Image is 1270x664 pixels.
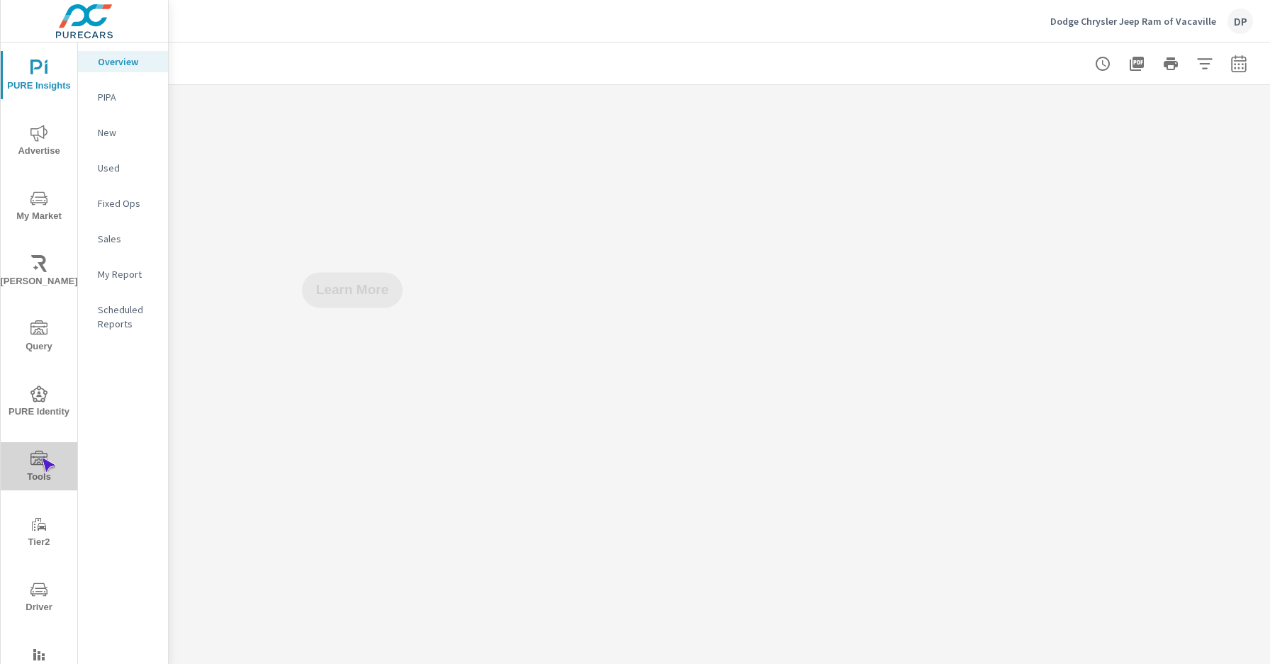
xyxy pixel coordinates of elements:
[98,125,157,140] p: New
[1227,9,1253,34] div: DP
[5,190,73,225] span: My Market
[98,303,157,331] p: Scheduled Reports
[5,516,73,551] span: Tier2
[5,581,73,616] span: Driver
[1191,50,1219,78] button: Apply Filters
[78,193,168,214] div: Fixed Ops
[78,299,168,334] div: Scheduled Reports
[5,255,73,290] span: [PERSON_NAME]
[5,125,73,159] span: Advertise
[5,451,73,485] span: Tools
[98,161,157,175] p: Used
[5,60,73,94] span: PURE Insights
[78,86,168,108] div: PIPA
[78,228,168,249] div: Sales
[98,55,157,69] p: Overview
[78,51,168,72] div: Overview
[1050,15,1216,28] p: Dodge Chrysler Jeep Ram of Vacaville
[5,386,73,420] span: PURE Identity
[1123,50,1151,78] button: "Export Report to PDF"
[1225,50,1253,78] button: Select Date Range
[5,320,73,355] span: Query
[98,196,157,210] p: Fixed Ops
[98,232,157,246] p: Sales
[78,264,168,285] div: My Report
[1157,50,1185,78] button: Print Report
[98,90,157,104] p: PIPA
[98,267,157,281] p: My Report
[78,157,168,179] div: Used
[78,122,168,143] div: New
